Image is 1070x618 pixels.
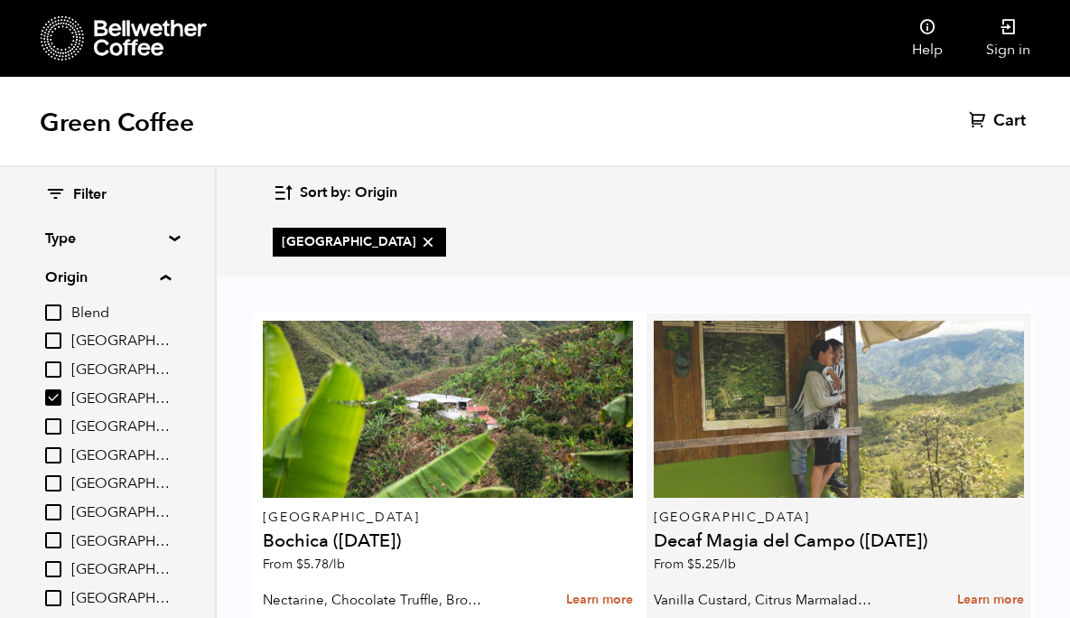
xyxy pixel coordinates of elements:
[71,417,171,437] span: [GEOGRAPHIC_DATA]
[45,475,61,492] input: [GEOGRAPHIC_DATA]
[45,361,61,378] input: [GEOGRAPHIC_DATA]
[296,556,303,573] span: $
[720,556,736,573] span: /lb
[45,228,170,249] summary: Type
[687,556,694,573] span: $
[73,185,107,205] span: Filter
[654,511,1024,524] p: [GEOGRAPHIC_DATA]
[654,586,876,613] p: Vanilla Custard, Citrus Marmalade, Caramel
[45,304,61,321] input: Blend
[300,183,397,203] span: Sort by: Origin
[263,556,345,573] span: From
[45,504,61,520] input: [GEOGRAPHIC_DATA]
[71,304,171,323] span: Blend
[71,532,171,552] span: [GEOGRAPHIC_DATA]
[329,556,345,573] span: /lb
[71,560,171,580] span: [GEOGRAPHIC_DATA]
[263,586,485,613] p: Nectarine, Chocolate Truffle, Brown Sugar
[45,447,61,463] input: [GEOGRAPHIC_DATA]
[71,589,171,609] span: [GEOGRAPHIC_DATA]
[993,110,1026,132] span: Cart
[71,332,171,351] span: [GEOGRAPHIC_DATA]
[654,556,736,573] span: From
[969,110,1030,132] a: Cart
[71,389,171,409] span: [GEOGRAPHIC_DATA]
[45,561,61,577] input: [GEOGRAPHIC_DATA]
[45,389,61,406] input: [GEOGRAPHIC_DATA]
[71,446,171,466] span: [GEOGRAPHIC_DATA]
[296,556,345,573] bdi: 5.78
[282,233,437,251] span: [GEOGRAPHIC_DATA]
[45,267,171,288] summary: Origin
[263,511,633,524] p: [GEOGRAPHIC_DATA]
[654,532,1024,550] h4: Decaf Magia del Campo ([DATE])
[45,532,61,548] input: [GEOGRAPHIC_DATA]
[40,107,194,139] h1: Green Coffee
[45,418,61,435] input: [GEOGRAPHIC_DATA]
[71,360,171,380] span: [GEOGRAPHIC_DATA]
[71,503,171,523] span: [GEOGRAPHIC_DATA]
[71,474,171,494] span: [GEOGRAPHIC_DATA]
[273,172,397,214] button: Sort by: Origin
[263,532,633,550] h4: Bochica ([DATE])
[687,556,736,573] bdi: 5.25
[45,590,61,606] input: [GEOGRAPHIC_DATA]
[45,332,61,349] input: [GEOGRAPHIC_DATA]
